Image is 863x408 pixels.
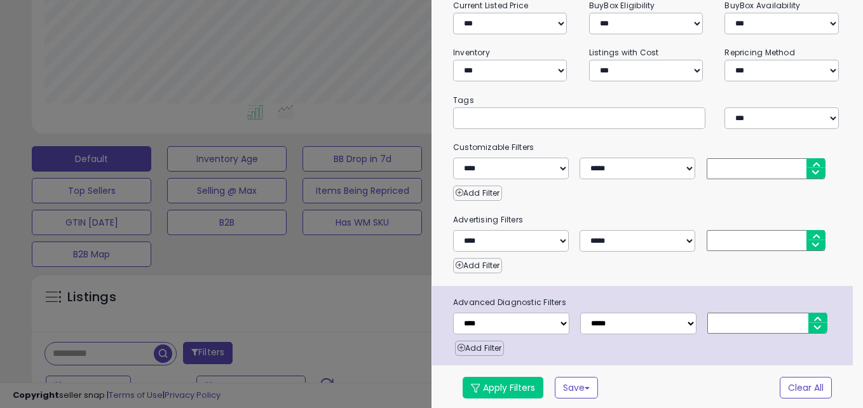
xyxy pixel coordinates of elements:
[555,377,598,398] button: Save
[453,258,502,273] button: Add Filter
[455,341,504,356] button: Add Filter
[589,47,659,58] small: Listings with Cost
[444,93,851,107] small: Tags
[444,213,851,227] small: Advertising Filters
[444,140,851,154] small: Customizable Filters
[453,186,502,201] button: Add Filter
[453,47,490,58] small: Inventory
[463,377,543,398] button: Apply Filters
[780,377,832,398] button: Clear All
[444,296,853,309] span: Advanced Diagnostic Filters
[724,47,795,58] small: Repricing Method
